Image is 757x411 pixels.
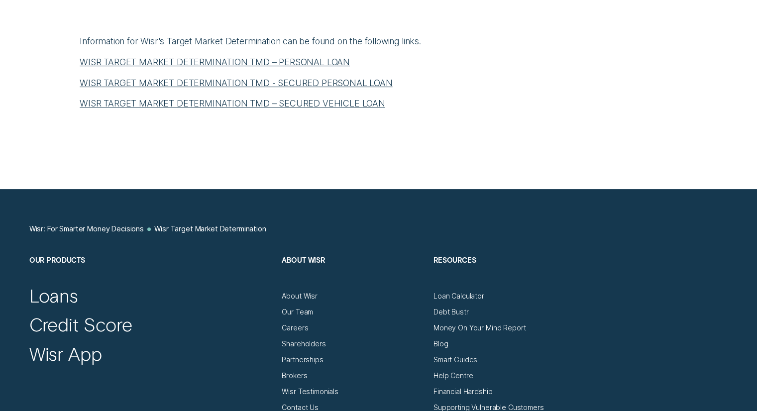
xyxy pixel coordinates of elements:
a: Financial Hardship [433,387,492,396]
a: Wisr Target Market Determination [154,224,266,233]
a: Blog [433,339,448,348]
a: Smart Guides [433,355,477,364]
a: Brokers [282,371,307,380]
a: Debt Bustr [433,308,469,316]
h2: About Wisr [282,256,425,292]
a: Help Centre [433,371,473,380]
a: Wisr Testimonials [282,387,338,396]
a: Loan Calculator [433,292,484,301]
a: WISR TARGET MARKET DETERMINATION TMD – SECURED VEHICLE LOAN [80,98,385,108]
a: WISR TARGET MARKET DETERMINATION TMD - SECURED PERSONAL LOAN [80,78,392,88]
a: Loans [29,284,79,307]
a: Careers [282,323,308,332]
a: WISR TARGET MARKET DETERMINATION TMD – PERSONAL LOAN [80,57,350,67]
h2: Resources [433,256,576,292]
a: Our Team [282,308,313,316]
a: Wisr: For Smarter Money Decisions [29,224,144,233]
a: Credit Score [29,313,132,336]
a: Wisr App [29,342,102,365]
a: Partnerships [282,355,323,364]
a: Shareholders [282,339,325,348]
h2: Our Products [29,256,273,292]
p: Information for Wisr's Target Market Determination can be found on the following links. [80,35,677,47]
a: About Wisr [282,292,318,301]
a: Money On Your Mind Report [433,323,526,332]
